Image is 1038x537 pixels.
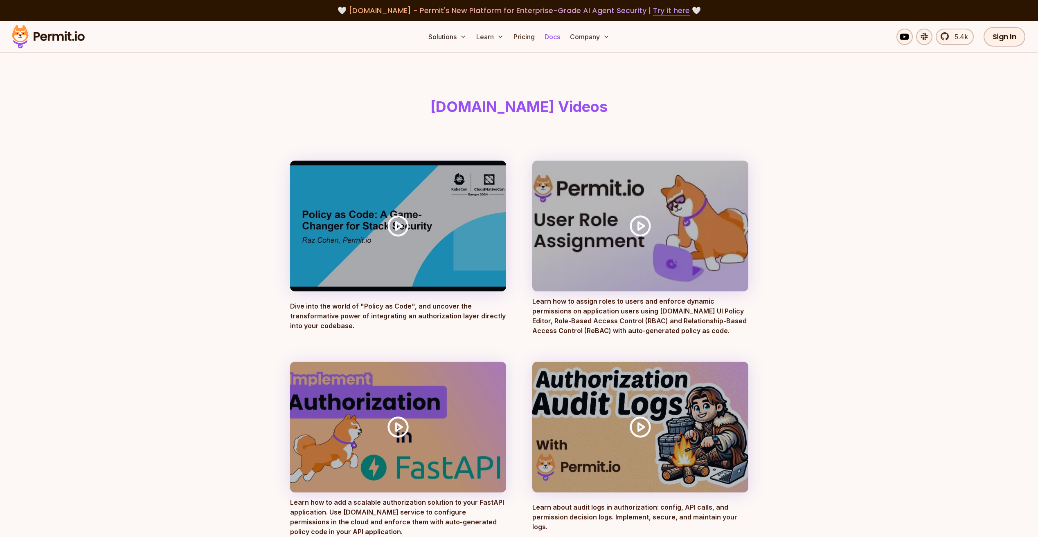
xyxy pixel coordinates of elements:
p: Learn how to add a scalable authorization solution to your FastAPI application. Use [DOMAIN_NAME]... [290,497,506,537]
p: Learn how to assign roles to users and enforce dynamic permissions on application users using [DO... [532,296,748,336]
button: Solutions [425,29,470,45]
p: Learn about audit logs in authorization: config, API calls, and permission decision logs. Impleme... [532,502,748,537]
span: [DOMAIN_NAME] - Permit's New Platform for Enterprise-Grade AI Agent Security | [349,5,690,16]
a: 5.4k [936,29,974,45]
a: Sign In [984,27,1026,47]
img: Permit logo [8,23,88,51]
div: 🤍 🤍 [20,5,1018,16]
p: Dive into the world of "Policy as Code", and uncover the transformative power of integrating an a... [290,301,506,336]
button: Learn [473,29,507,45]
h1: [DOMAIN_NAME] Videos [292,98,747,115]
span: 5.4k [950,32,968,42]
button: Company [567,29,613,45]
a: Docs [541,29,563,45]
a: Pricing [510,29,538,45]
a: Try it here [653,5,690,16]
